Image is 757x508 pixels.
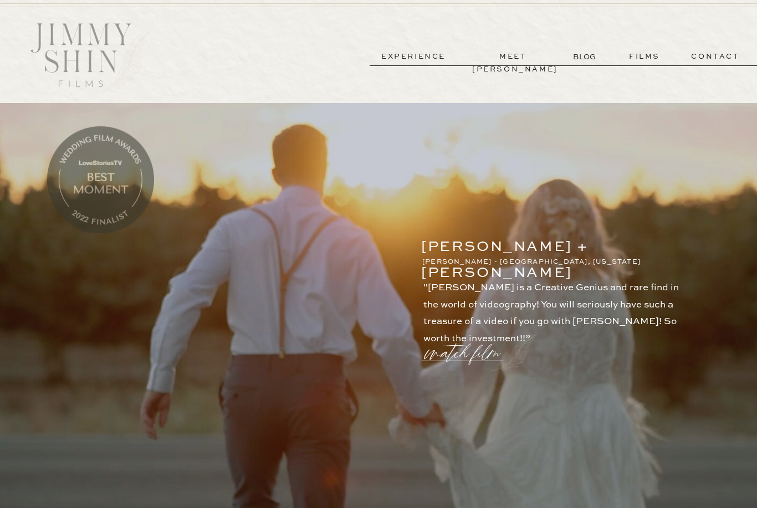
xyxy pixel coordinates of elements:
[421,234,653,249] p: [PERSON_NAME] + [PERSON_NAME]
[422,256,654,266] p: [PERSON_NAME] - [GEOGRAPHIC_DATA], [US_STATE]
[426,325,506,367] a: watch film
[372,50,454,63] a: experience
[573,51,598,63] a: BLOG
[423,280,690,334] p: "[PERSON_NAME] is a Creative Genius and rare find in the world of videography! You will seriously...
[676,50,755,63] a: contact
[617,50,672,63] a: films
[472,50,554,63] a: meet [PERSON_NAME]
